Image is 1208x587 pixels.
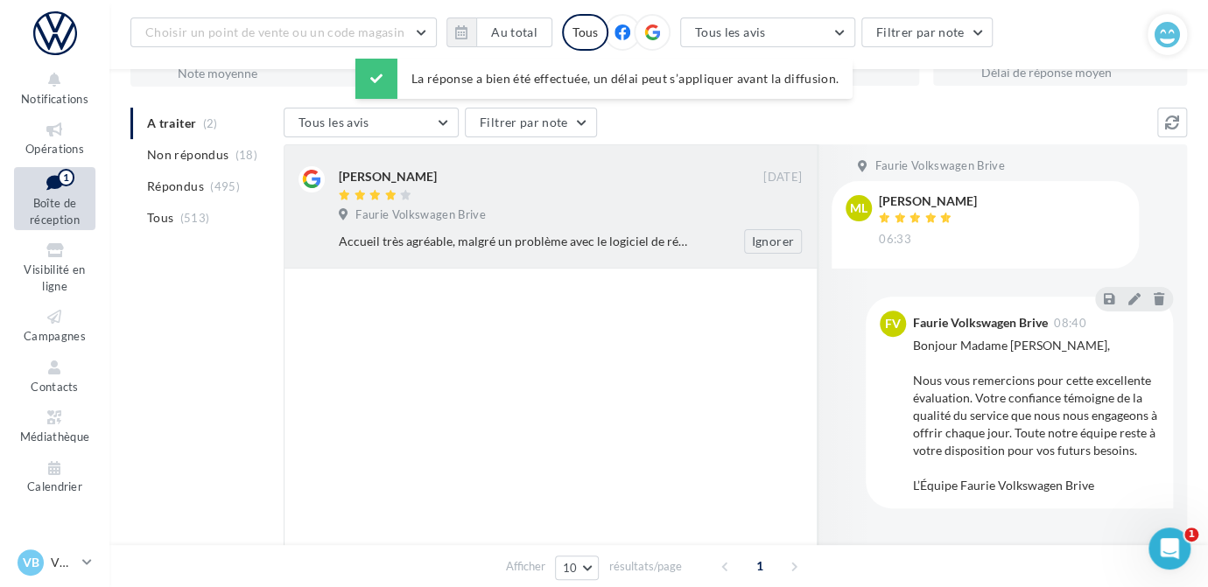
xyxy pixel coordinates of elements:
[355,59,853,99] div: La réponse a bien été effectuée, un délai peut s’appliquer avant la diffusion.
[339,168,437,185] div: [PERSON_NAME]
[147,178,204,195] span: Répondus
[284,108,459,137] button: Tous les avis
[14,304,95,346] a: Campagnes
[555,556,600,580] button: 10
[506,558,545,575] span: Afficher
[1148,528,1190,570] iframe: Intercom live chat
[744,229,802,254] button: Ignorer
[14,66,95,109] button: Notifications
[25,142,84,156] span: Opérations
[14,354,95,397] a: Contacts
[51,554,75,571] p: VW BRIVE
[130,17,437,47] button: Choisir un point de vente ou un code magasin
[913,337,1159,494] div: Bonjour Madame [PERSON_NAME], Nous vous remercions pour cette excellente évaluation. Votre confia...
[1184,528,1198,542] span: 1
[58,169,74,186] div: 1
[885,315,901,332] span: FV
[446,17,552,47] button: Au total
[1054,318,1086,329] span: 08:40
[339,233,688,250] div: Accueil très agréable, malgré un problème avec le logiciel de réservation en ligne, ma réservatio...
[235,148,257,162] span: (18)
[14,455,95,498] a: Calendrier
[145,24,404,39] span: Choisir un point de vente ou un code magasin
[465,108,597,137] button: Filtrer par note
[14,237,95,297] a: Visibilité en ligne
[24,329,86,343] span: Campagnes
[562,14,608,51] div: Tous
[879,232,911,248] span: 06:33
[861,17,994,47] button: Filtrer par note
[14,116,95,159] a: Opérations
[14,546,95,579] a: VB VW BRIVE
[147,146,228,164] span: Non répondus
[21,92,88,106] span: Notifications
[30,196,80,227] span: Boîte de réception
[913,317,1048,329] div: Faurie Volkswagen Brive
[31,380,79,394] span: Contacts
[20,430,90,444] span: Médiathèque
[563,561,578,575] span: 10
[874,158,1004,174] span: Faurie Volkswagen Brive
[850,199,867,217] span: ML
[14,404,95,447] a: Médiathèque
[746,552,774,580] span: 1
[24,262,85,293] span: Visibilité en ligne
[355,207,485,223] span: Faurie Volkswagen Brive
[14,167,95,231] a: Boîte de réception1
[210,179,240,193] span: (495)
[23,554,39,571] span: VB
[298,115,369,129] span: Tous les avis
[147,209,173,227] span: Tous
[680,17,855,47] button: Tous les avis
[27,480,82,494] span: Calendrier
[476,17,552,47] button: Au total
[763,170,802,185] span: [DATE]
[180,211,210,225] span: (513)
[695,24,766,39] span: Tous les avis
[608,558,681,575] span: résultats/page
[879,195,977,207] div: [PERSON_NAME]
